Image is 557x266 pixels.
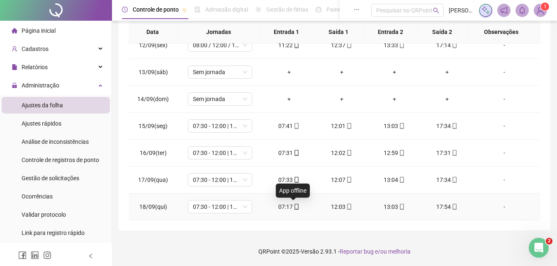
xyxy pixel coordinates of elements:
span: mobile [451,150,457,156]
div: 12:59 [375,148,414,157]
span: 07:30 - 12:00 | 13:00 - 17:30 [193,120,247,132]
span: user-add [12,46,17,52]
span: Controle de ponto [133,6,179,13]
div: 13:04 [375,175,414,184]
div: + [322,68,361,77]
span: mobile [451,123,457,129]
div: + [269,94,309,104]
span: mobile [398,123,405,129]
span: Cadastros [22,46,49,52]
th: Saída 1 [312,21,364,44]
div: 17:34 [427,175,467,184]
span: notification [500,7,508,14]
span: file [12,64,17,70]
span: mobile [451,42,457,48]
div: 17:14 [427,41,467,50]
div: - [480,202,529,211]
span: mobile [293,42,299,48]
span: 15/09(seg) [139,123,168,129]
div: 13:03 [375,202,414,211]
span: mobile [451,204,457,210]
span: mobile [345,177,352,183]
span: mobile [398,177,405,183]
span: mobile [293,123,299,129]
span: 07:30 - 12:00 | 13:00 - 17:30 [193,147,247,159]
div: 07:41 [269,121,309,131]
span: mobile [293,150,299,156]
span: Validar protocolo [22,211,66,218]
th: Saída 2 [416,21,468,44]
span: mobile [345,204,352,210]
span: left [88,253,94,259]
div: + [375,94,414,104]
div: 13:33 [375,41,414,50]
span: 07:30 - 12:00 | 13:00 - 17:30 [193,174,247,186]
div: + [375,68,414,77]
span: Sem jornada [193,66,247,78]
span: Sem jornada [193,93,247,105]
div: 07:31 [269,148,309,157]
span: 08:00 / 12:00 / 13:00 / 17:00 [193,39,247,51]
span: Administração [22,82,59,89]
div: + [427,68,467,77]
span: file-done [195,7,200,12]
span: 07:30 - 12:00 | 13:00 - 17:30 [193,201,247,213]
div: 07:33 [269,175,309,184]
div: 13:03 [375,121,414,131]
footer: QRPoint © 2025 - 2.93.1 - [112,237,557,266]
span: Controle de registros de ponto [22,157,99,163]
div: + [427,94,467,104]
div: 12:03 [322,202,361,211]
span: 17/09(qua) [138,177,168,183]
span: mobile [398,204,405,210]
span: Análise de inconsistências [22,138,89,145]
span: Ocorrências [22,193,53,200]
div: 07:17 [269,202,309,211]
div: - [480,121,529,131]
span: linkedin [31,251,39,259]
span: Reportar bug e/ou melhoria [340,248,411,255]
span: Gestão de solicitações [22,175,79,181]
th: Entrada 1 [260,21,312,44]
img: sparkle-icon.fc2bf0ac1784a2077858766a79e2daf3.svg [481,6,490,15]
div: + [322,94,361,104]
div: App offline [276,184,310,198]
span: mobile [345,123,352,129]
span: sun [255,7,261,12]
span: Observações [475,27,528,36]
span: search [433,7,439,14]
th: Jornadas [177,21,261,44]
div: - [480,41,529,50]
th: Data [129,21,177,44]
div: - [480,68,529,77]
span: 14/09(dom) [137,96,169,102]
div: 12:37 [322,41,361,50]
div: 17:31 [427,148,467,157]
span: Página inicial [22,27,56,34]
div: - [480,175,529,184]
span: Link para registro rápido [22,230,85,236]
span: mobile [293,177,299,183]
span: 12/09(sex) [139,42,168,48]
span: Versão [301,248,319,255]
div: 17:34 [427,121,467,131]
th: Observações [468,21,534,44]
span: mobile [398,42,405,48]
img: 31980 [534,4,547,17]
span: 16/09(ter) [140,150,167,156]
th: Entrada 2 [364,21,416,44]
span: mobile [451,177,457,183]
span: 18/09(qui) [139,203,167,210]
span: Gestão de férias [266,6,308,13]
span: [PERSON_NAME] [449,6,474,15]
span: ellipsis [354,7,360,12]
span: mobile [293,204,299,210]
span: pushpin [182,7,187,12]
div: 12:07 [322,175,361,184]
span: Relatórios [22,64,48,70]
span: mobile [345,42,352,48]
div: - [480,148,529,157]
span: mobile [345,150,352,156]
span: Ajustes da folha [22,102,63,109]
span: bell [518,7,526,14]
